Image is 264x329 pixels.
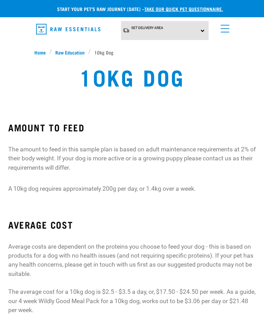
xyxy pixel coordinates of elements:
h3: AVERAGE COST [8,219,256,230]
h3: AMOUNT TO FEED [8,122,256,133]
h1: 10kg Dog [79,64,185,89]
a: menu [217,21,230,33]
p: Average costs are dependent on the proteins you choose to feed your dog - this is based on produc... [8,242,256,315]
a: Home [34,49,49,56]
nav: breadcrumbs [34,49,230,56]
p: A 10kg dog requires approximately 200g per day, or 1.4kg over a week. [8,184,256,193]
p: The amount to feed in this sample plan is based on adult maintenance requirements at 2% of their ... [8,145,256,172]
span: Set Delivery Area [131,26,163,30]
a: Raw Education [52,49,88,56]
span: Raw Education [55,49,85,56]
img: Raw Essentials Logo [36,24,100,34]
a: take our quick pet questionnaire. [144,8,223,10]
span: Home [34,49,46,56]
img: van-moving.png [123,28,130,33]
